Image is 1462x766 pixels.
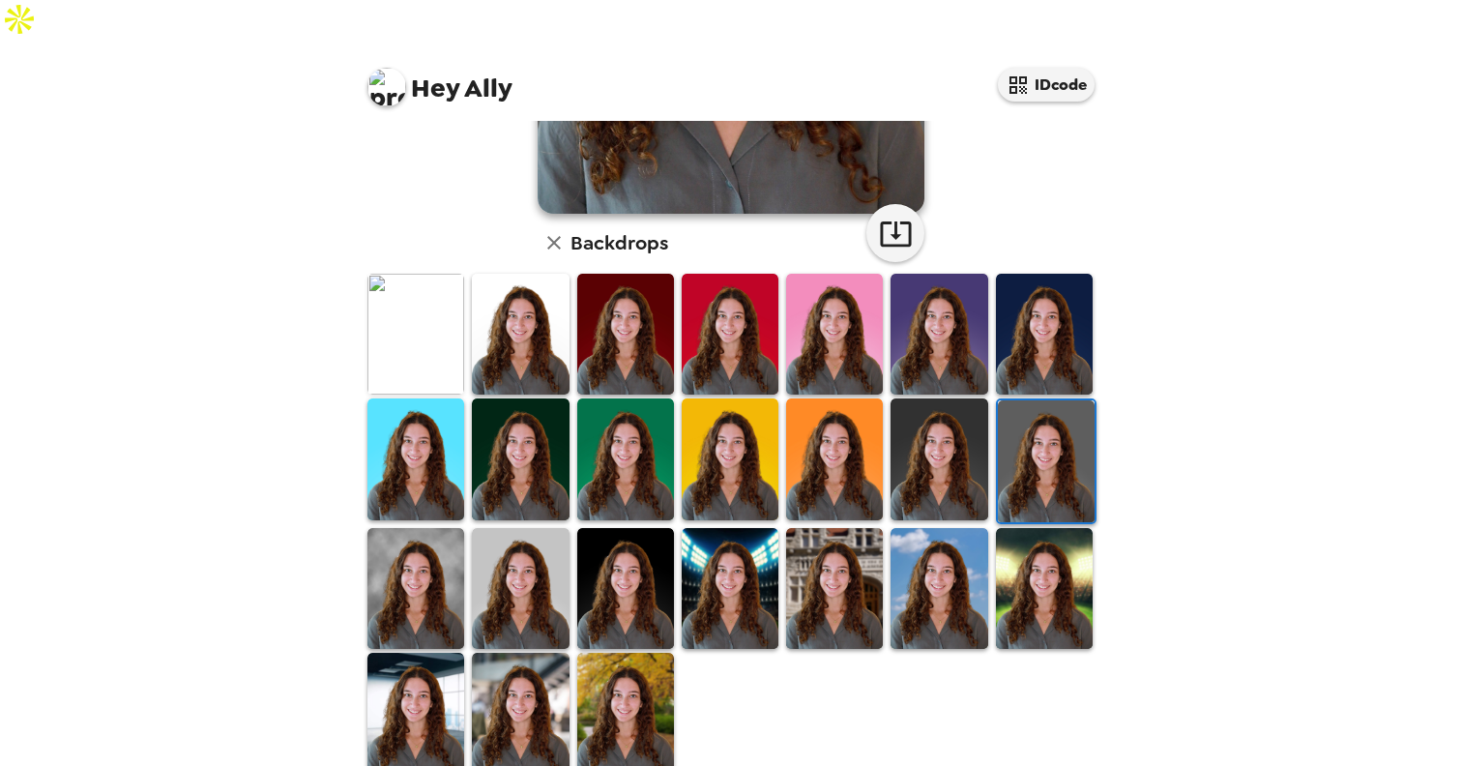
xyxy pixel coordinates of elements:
[411,71,459,105] span: Hey
[998,68,1095,102] button: IDcode
[367,68,406,106] img: profile pic
[367,58,512,102] span: Ally
[570,227,668,258] h6: Backdrops
[367,274,464,395] img: Original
